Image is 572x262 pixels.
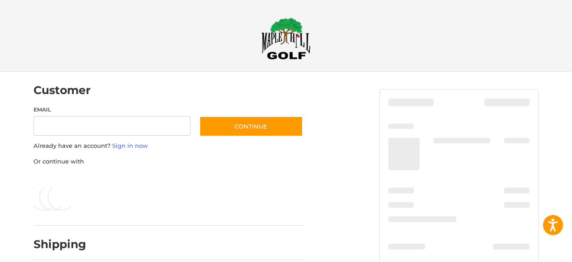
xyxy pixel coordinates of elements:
p: Already have an account? [34,142,303,150]
label: Email [34,106,191,114]
a: Sign in now [112,142,148,149]
p: Or continue with [34,157,303,166]
img: Maple Hill Golf [261,17,311,60]
h2: Customer [34,83,91,97]
h2: Shipping [34,237,86,251]
button: Continue [199,116,303,137]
